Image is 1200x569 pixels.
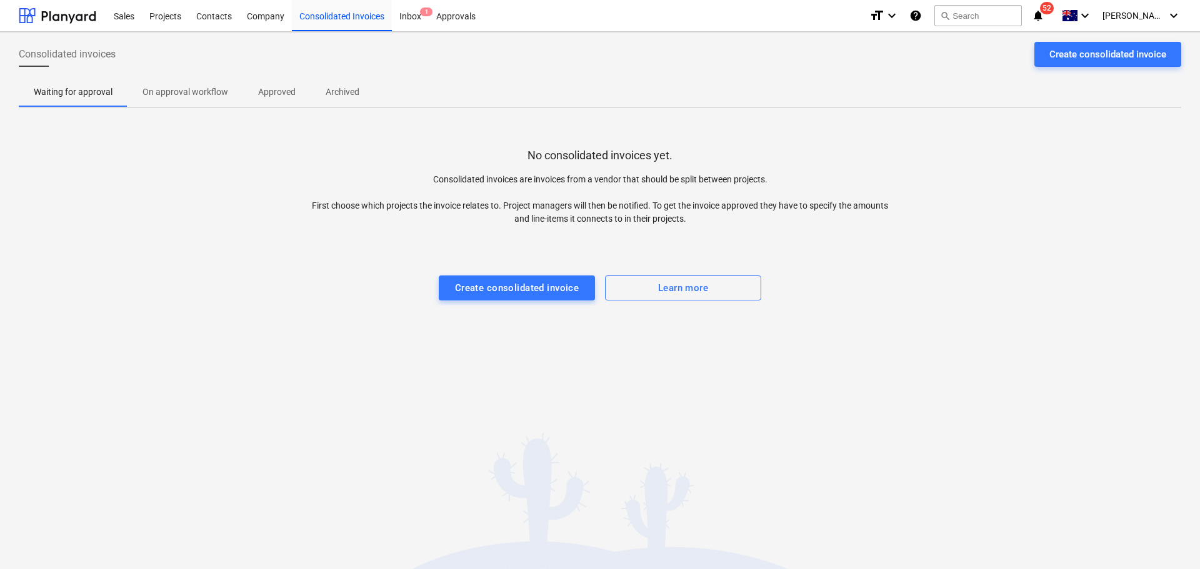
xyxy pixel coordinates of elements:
i: notifications [1032,8,1044,23]
p: No consolidated invoices yet. [527,148,672,163]
p: Approved [258,86,296,99]
div: Learn more [658,280,708,296]
button: Create consolidated invoice [439,275,595,300]
i: format_size [869,8,884,23]
p: Archived [326,86,359,99]
i: keyboard_arrow_down [1166,8,1181,23]
div: Create consolidated invoice [455,280,579,296]
p: Consolidated invoices are invoices from a vendor that should be split between projects. First cho... [309,173,891,225]
p: On approval workflow [142,86,228,99]
span: Consolidated invoices [19,47,116,62]
i: keyboard_arrow_down [884,8,899,23]
i: keyboard_arrow_down [1077,8,1092,23]
div: Create consolidated invoice [1049,46,1166,62]
p: Waiting for approval [34,86,112,99]
button: Learn more [605,275,761,300]
span: search [940,11,950,21]
i: Knowledge base [909,8,922,23]
button: Search [934,5,1022,26]
span: 52 [1040,2,1054,14]
span: [PERSON_NAME] [1102,11,1165,21]
span: 1 [420,7,432,16]
button: Create consolidated invoice [1034,42,1181,67]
